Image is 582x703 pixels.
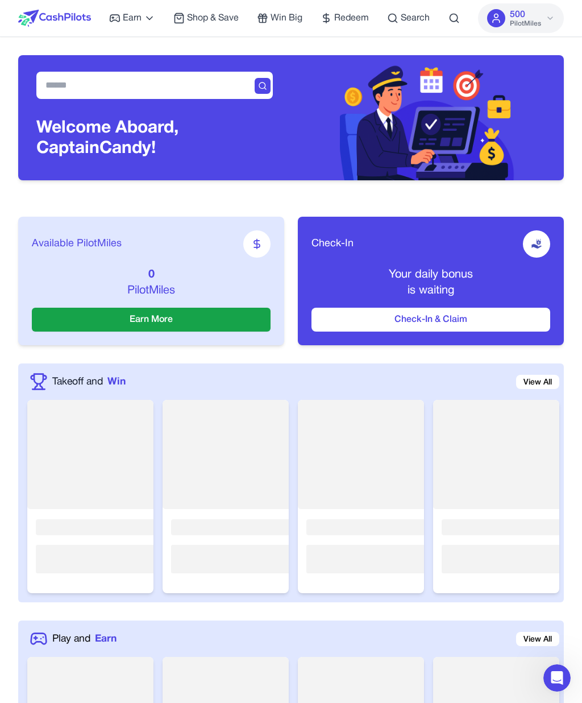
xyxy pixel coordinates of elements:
span: Check-In [311,236,354,252]
span: is waiting [408,286,454,296]
img: receive-dollar [531,238,542,250]
span: Shop & Save [187,11,239,25]
span: Earn [123,11,142,25]
img: CashPilots Logo [18,10,91,27]
p: Your daily bonus [311,267,550,283]
p: 0 [32,267,271,283]
p: PilotMiles [32,283,271,299]
span: Earn [95,631,117,646]
button: 500PilotMiles [478,3,564,33]
span: Win Big [271,11,302,25]
a: View All [516,375,559,389]
a: Search [387,11,430,25]
span: 500 [510,8,525,22]
iframe: Intercom live chat [543,664,571,692]
a: Shop & Save [173,11,239,25]
span: Play and [52,631,90,646]
span: Redeem [334,11,369,25]
a: Play andEarn [52,631,117,646]
a: View All [516,632,559,646]
button: Earn More [32,308,271,332]
a: Redeem [321,11,369,25]
img: Header decoration [340,55,515,180]
button: Check-In & Claim [311,308,550,332]
span: PilotMiles [510,19,541,28]
span: Takeoff and [52,374,103,389]
a: Earn [109,11,155,25]
a: Win Big [257,11,302,25]
a: Takeoff andWin [52,374,126,389]
h3: Welcome Aboard, Captain Candy! [36,118,273,159]
span: Available PilotMiles [32,236,122,252]
span: Win [107,374,126,389]
span: Search [401,11,430,25]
